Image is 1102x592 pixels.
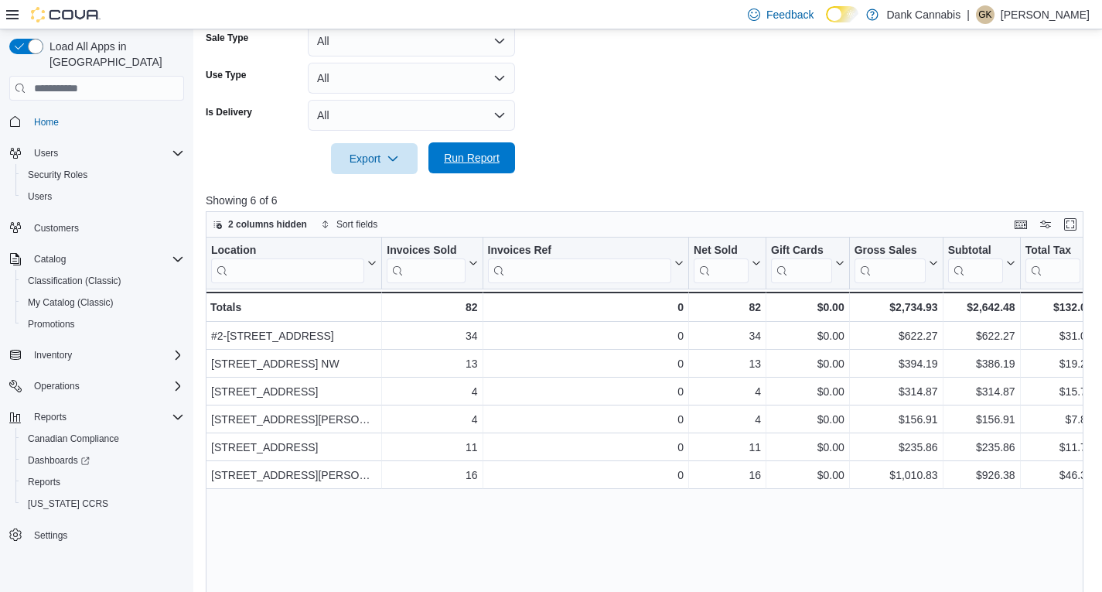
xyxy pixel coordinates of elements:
button: Customers [3,217,190,239]
div: Location [211,244,364,283]
button: Location [211,244,377,283]
div: [STREET_ADDRESS] [211,438,377,457]
div: [STREET_ADDRESS][PERSON_NAME] [211,410,377,429]
button: Classification (Classic) [15,270,190,292]
div: 16 [387,466,477,484]
div: $2,642.48 [948,298,1015,317]
div: 0 [488,466,684,484]
div: 11 [387,438,477,457]
div: Net Sold [694,244,749,283]
button: Inventory [28,346,78,364]
div: $15.74 [1025,382,1093,401]
button: Display options [1036,215,1055,234]
div: 13 [387,354,477,373]
span: [US_STATE] CCRS [28,498,108,510]
a: [US_STATE] CCRS [22,494,114,513]
div: 34 [387,327,477,345]
a: Dashboards [15,450,190,471]
div: $0.00 [771,410,844,429]
div: 4 [694,410,761,429]
div: $0.00 [771,298,844,317]
p: Showing 6 of 6 [206,193,1092,208]
div: $7.84 [1025,410,1093,429]
label: Is Delivery [206,106,252,118]
button: All [308,100,515,131]
button: Users [3,142,190,164]
span: Settings [34,529,67,542]
span: Operations [28,377,184,395]
div: $622.27 [948,327,1015,345]
span: Canadian Compliance [22,429,184,448]
a: My Catalog (Classic) [22,293,120,312]
span: Classification (Classic) [22,272,184,290]
div: #2-[STREET_ADDRESS] [211,327,377,345]
div: $0.00 [771,466,844,484]
span: Settings [28,525,184,545]
button: Subtotal [948,244,1015,283]
div: 0 [488,410,684,429]
div: Location [211,244,364,258]
div: 16 [694,466,761,484]
button: Run Report [428,142,515,173]
button: 2 columns hidden [206,215,313,234]
p: | [967,5,970,24]
button: Catalog [28,250,72,269]
label: Use Type [206,69,246,81]
a: Security Roles [22,166,94,184]
div: $156.91 [948,410,1015,429]
span: Catalog [34,253,66,265]
span: Inventory [28,346,184,364]
div: Gift Cards [771,244,832,258]
span: Run Report [444,150,500,166]
button: Users [28,144,64,163]
span: Users [28,190,52,203]
button: Home [3,110,190,132]
button: Users [15,186,190,207]
div: Net Sold [694,244,749,258]
div: $0.00 [771,327,844,345]
div: Subtotal [948,244,1003,258]
img: Cova [31,7,101,22]
span: Reports [22,473,184,491]
button: Net Sold [694,244,761,283]
div: Gift Card Sales [771,244,832,283]
span: Security Roles [22,166,184,184]
a: Promotions [22,315,81,334]
span: Load All Apps in [GEOGRAPHIC_DATA] [43,39,184,70]
button: Canadian Compliance [15,428,190,450]
div: $235.86 [855,438,938,457]
div: $926.38 [948,466,1015,484]
div: $132.03 [1025,298,1093,317]
span: Reports [28,408,184,426]
button: Sort fields [315,215,384,234]
div: 0 [488,327,684,345]
a: Canadian Compliance [22,429,125,448]
span: Home [34,116,59,128]
button: Gift Cards [771,244,844,283]
span: Inventory [34,349,72,361]
div: $46.32 [1025,466,1093,484]
div: $394.19 [855,354,938,373]
span: Dashboards [22,451,184,470]
button: [US_STATE] CCRS [15,493,190,515]
div: $1,010.83 [855,466,938,484]
button: All [308,63,515,94]
div: $0.00 [771,354,844,373]
a: Customers [28,219,85,238]
a: Reports [22,473,67,491]
a: Settings [28,526,73,545]
div: 4 [387,410,477,429]
button: Catalog [3,248,190,270]
div: $11.78 [1025,438,1093,457]
button: Enter fullscreen [1061,215,1080,234]
span: Operations [34,380,80,392]
span: My Catalog (Classic) [28,296,114,309]
div: Gross Sales [855,244,926,258]
div: 34 [694,327,761,345]
button: Reports [3,406,190,428]
div: Invoices Ref [488,244,671,283]
span: Sort fields [336,218,377,231]
span: Promotions [22,315,184,334]
span: Export [340,143,408,174]
button: Security Roles [15,164,190,186]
